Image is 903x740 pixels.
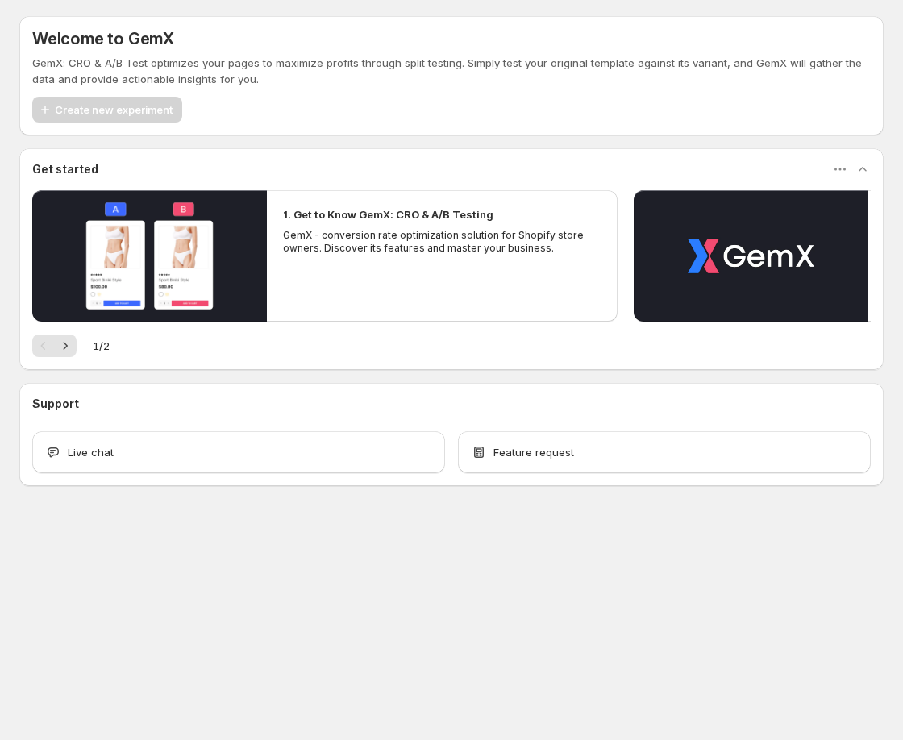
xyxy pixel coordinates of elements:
button: Next [54,335,77,357]
h5: Welcome to GemX [32,29,174,48]
h2: 1. Get to Know GemX: CRO & A/B Testing [283,206,493,222]
button: Play video [634,190,868,322]
h3: Support [32,396,79,412]
nav: Pagination [32,335,77,357]
p: GemX: CRO & A/B Test optimizes your pages to maximize profits through split testing. Simply test ... [32,55,871,87]
span: Live chat [68,444,114,460]
span: Feature request [493,444,574,460]
p: GemX - conversion rate optimization solution for Shopify store owners. Discover its features and ... [283,229,602,255]
span: 1 / 2 [93,338,110,354]
h3: Get started [32,161,98,177]
button: Play video [32,190,267,322]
